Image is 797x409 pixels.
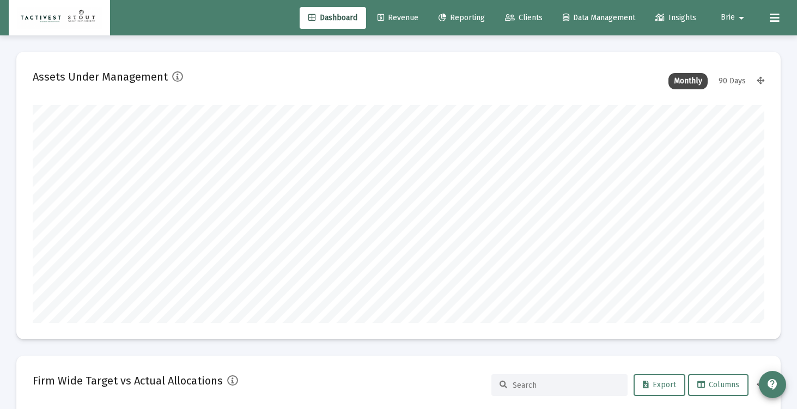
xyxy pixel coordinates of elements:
span: Clients [505,13,543,22]
span: Reporting [439,13,485,22]
a: Insights [647,7,705,29]
span: Brie [721,13,735,22]
h2: Assets Under Management [33,68,168,86]
span: Dashboard [308,13,357,22]
button: Export [634,374,685,396]
mat-icon: arrow_drop_down [735,7,748,29]
div: Monthly [668,73,708,89]
a: Reporting [430,7,494,29]
span: Insights [655,13,696,22]
span: Data Management [563,13,635,22]
a: Revenue [369,7,427,29]
input: Search [513,381,619,390]
div: 90 Days [713,73,751,89]
img: Dashboard [17,7,102,29]
button: Columns [688,374,749,396]
a: Clients [496,7,551,29]
a: Dashboard [300,7,366,29]
span: Revenue [378,13,418,22]
a: Data Management [554,7,644,29]
span: Columns [697,380,739,389]
mat-icon: contact_support [766,378,779,391]
span: Export [643,380,676,389]
h2: Firm Wide Target vs Actual Allocations [33,372,223,389]
button: Brie [708,7,761,28]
